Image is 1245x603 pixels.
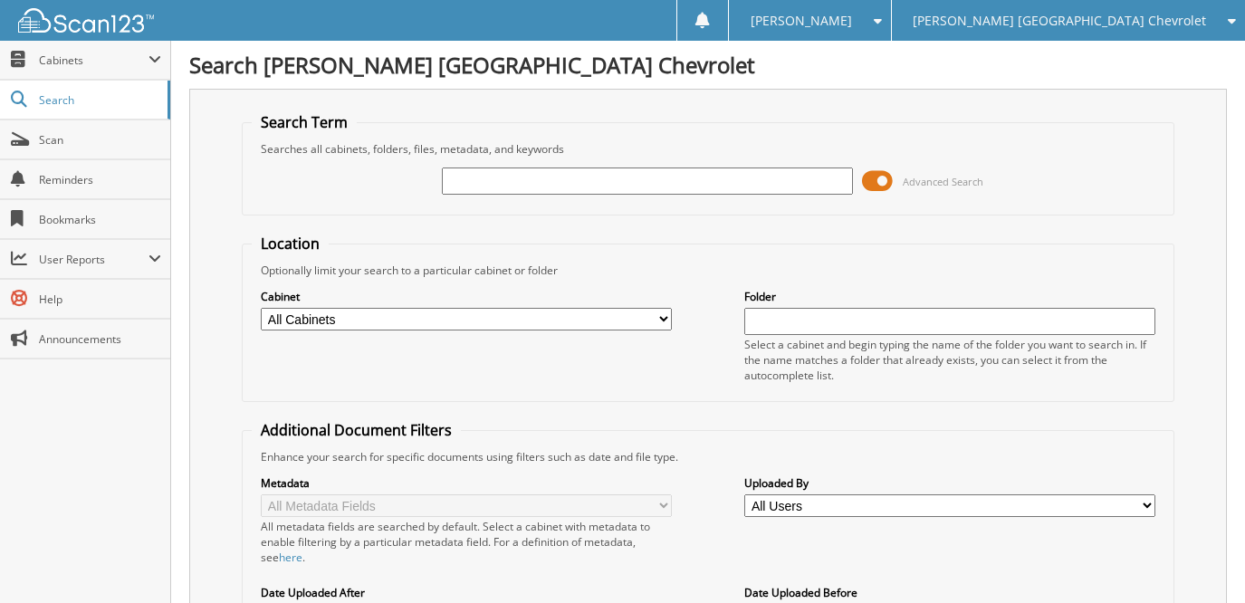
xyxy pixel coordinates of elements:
div: Select a cabinet and begin typing the name of the folder you want to search in. If the name match... [744,337,1154,383]
span: Cabinets [39,53,148,68]
span: Help [39,292,161,307]
img: scan123-logo-white.svg [18,8,154,33]
label: Date Uploaded Before [744,585,1154,600]
span: User Reports [39,252,148,267]
div: Enhance your search for specific documents using filters such as date and file type. [252,449,1164,464]
a: here [279,550,302,565]
h1: Search [PERSON_NAME] [GEOGRAPHIC_DATA] Chevrolet [189,50,1227,80]
label: Cabinet [261,289,671,304]
span: Reminders [39,172,161,187]
legend: Additional Document Filters [252,420,461,440]
label: Folder [744,289,1154,304]
span: [PERSON_NAME] [751,15,852,26]
span: Bookmarks [39,212,161,227]
legend: Search Term [252,112,357,132]
span: [PERSON_NAME] [GEOGRAPHIC_DATA] Chevrolet [913,15,1206,26]
legend: Location [252,234,329,254]
span: Advanced Search [903,175,983,188]
label: Metadata [261,475,671,491]
div: All metadata fields are searched by default. Select a cabinet with metadata to enable filtering b... [261,519,671,565]
span: Scan [39,132,161,148]
span: Announcements [39,331,161,347]
div: Searches all cabinets, folders, files, metadata, and keywords [252,141,1164,157]
label: Date Uploaded After [261,585,671,600]
label: Uploaded By [744,475,1154,491]
span: Search [39,92,158,108]
div: Optionally limit your search to a particular cabinet or folder [252,263,1164,278]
